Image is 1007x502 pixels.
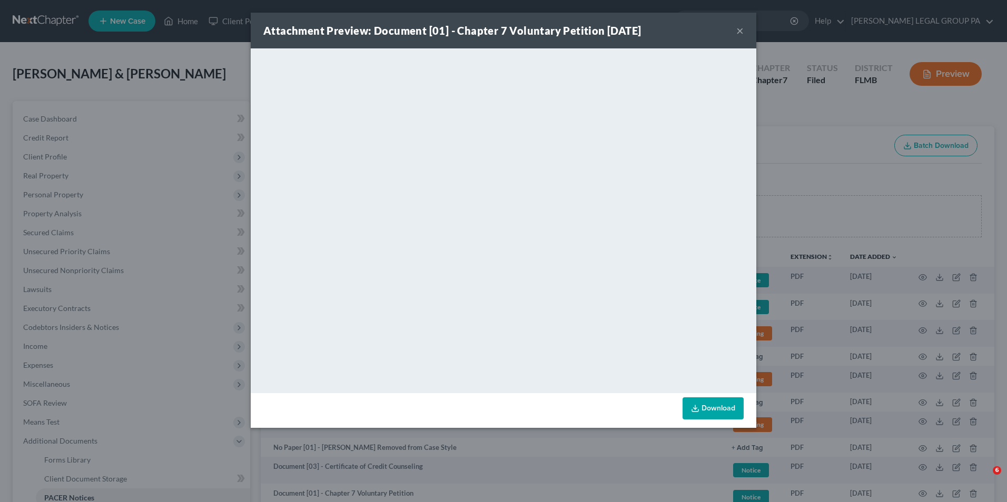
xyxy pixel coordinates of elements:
[263,24,641,37] strong: Attachment Preview: Document [01] - Chapter 7 Voluntary Petition [DATE]
[683,397,744,419] a: Download
[251,48,756,390] iframe: <object ng-attr-data='[URL][DOMAIN_NAME]' type='application/pdf' width='100%' height='650px'></ob...
[971,466,996,491] iframe: Intercom live chat
[736,24,744,37] button: ×
[993,466,1001,475] span: 6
